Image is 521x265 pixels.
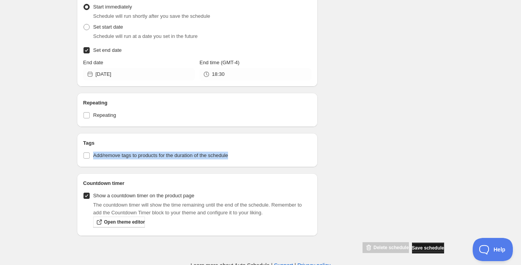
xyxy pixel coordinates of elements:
[412,245,444,251] span: Save schedule
[93,4,132,10] span: Start immediately
[473,238,513,261] iframe: Toggle Customer Support
[93,13,210,19] span: Schedule will run shortly after you save the schedule
[412,243,444,253] button: Save schedule
[93,112,116,118] span: Repeating
[93,33,198,39] span: Schedule will run at a date you set in the future
[83,99,312,107] h2: Repeating
[93,152,228,158] span: Add/remove tags to products for the duration of the schedule
[104,219,145,225] span: Open theme editor
[93,24,123,30] span: Set start date
[199,60,239,65] span: End time (GMT-4)
[83,139,312,147] h2: Tags
[83,180,312,187] h2: Countdown timer
[93,47,122,53] span: Set end date
[93,201,312,217] p: The countdown timer will show the time remaining until the end of the schedule. Remember to add t...
[83,60,103,65] span: End date
[93,193,194,198] span: Show a countdown timer on the product page
[93,217,145,227] a: Open theme editor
